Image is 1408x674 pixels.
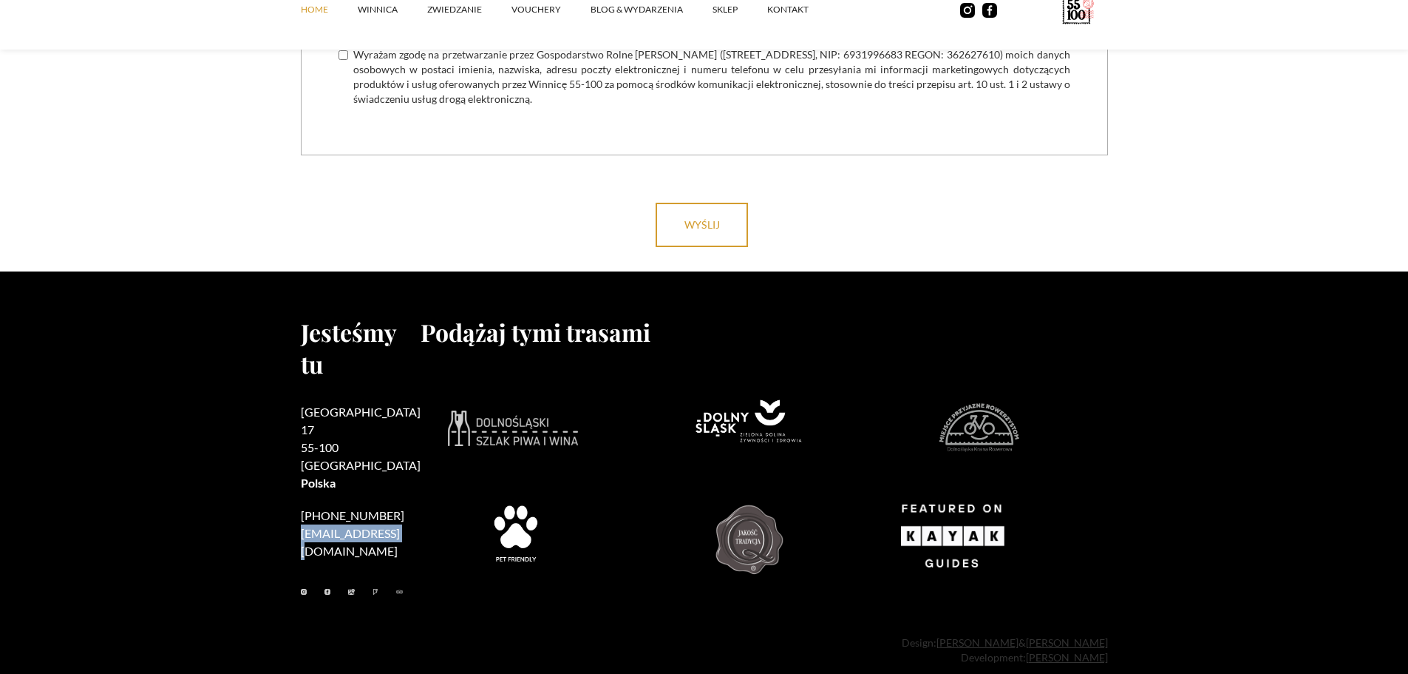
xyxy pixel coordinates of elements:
[301,636,1108,665] div: Design: & Development:
[301,476,336,490] strong: Polska
[301,526,400,558] a: [EMAIL_ADDRESS][DOMAIN_NAME]
[1026,651,1108,664] a: [PERSON_NAME]
[339,50,348,60] input: Wyrażam zgodę na przetwarzanie przez Gospodarstwo Rolne [PERSON_NAME] ([STREET_ADDRESS], NIP: 693...
[421,316,1108,348] h2: Podążaj tymi trasami
[656,203,748,247] input: wyślij
[936,636,1018,649] a: [PERSON_NAME]
[301,316,421,380] h2: Jesteśmy tu
[1026,636,1108,649] a: [PERSON_NAME]
[353,47,1070,107] span: Wyrażam zgodę na przetwarzanie przez Gospodarstwo Rolne [PERSON_NAME] ([STREET_ADDRESS], NIP: 693...
[301,403,421,492] h2: [GEOGRAPHIC_DATA] 17 55-100 [GEOGRAPHIC_DATA]
[301,508,404,522] a: [PHONE_NUMBER]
